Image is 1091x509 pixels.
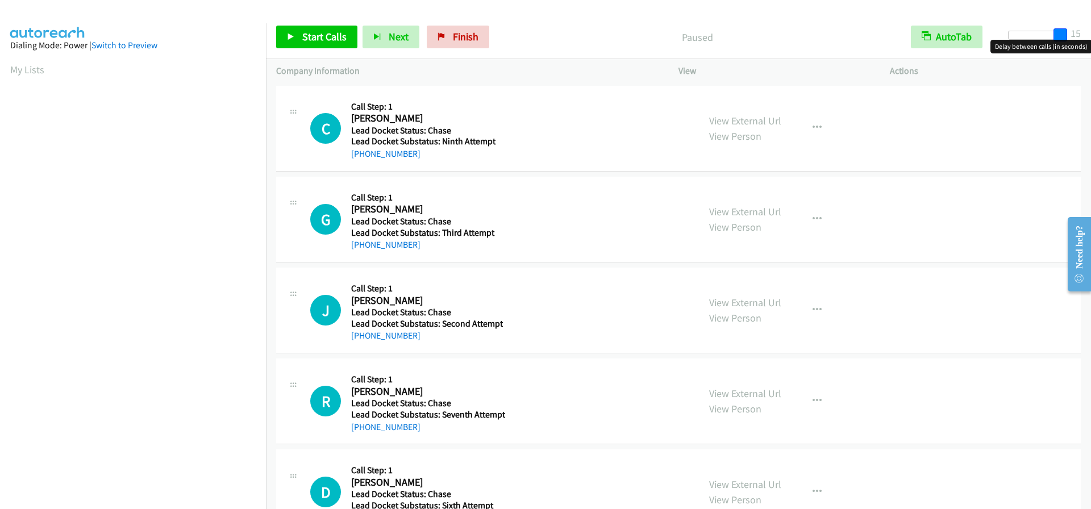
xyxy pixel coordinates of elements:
p: Company Information [276,64,658,78]
h1: C [310,113,341,144]
p: Paused [505,30,890,45]
h5: Lead Docket Status: Chase [351,398,505,409]
h5: Lead Docket Status: Chase [351,307,503,318]
div: The call is yet to be attempted [310,477,341,507]
h5: Lead Docket Status: Chase [351,216,502,227]
a: Finish [427,26,489,48]
h5: Call Step: 1 [351,374,505,385]
h5: Call Step: 1 [351,101,502,112]
div: The call is yet to be attempted [310,113,341,144]
h5: Lead Docket Substatus: Seventh Attempt [351,409,505,420]
h5: Call Step: 1 [351,283,503,294]
h5: Lead Docket Status: Chase [351,125,502,136]
h2: [PERSON_NAME] [351,385,502,398]
h5: Lead Docket Substatus: Third Attempt [351,227,502,239]
a: [PHONE_NUMBER] [351,330,420,341]
h5: Call Step: 1 [351,192,502,203]
h1: G [310,204,341,235]
h2: [PERSON_NAME] [351,294,502,307]
span: Next [389,30,409,43]
h5: Lead Docket Substatus: Second Attempt [351,318,503,329]
a: Switch to Preview [91,40,157,51]
a: View External Url [709,114,781,127]
h1: R [310,386,341,416]
h1: D [310,477,341,507]
h5: Lead Docket Status: Chase [351,489,502,500]
span: Finish [453,30,478,43]
a: View Person [709,130,761,143]
a: View Person [709,311,761,324]
a: [PHONE_NUMBER] [351,422,420,432]
h5: Lead Docket Substatus: Ninth Attempt [351,136,502,147]
h2: [PERSON_NAME] [351,476,502,489]
div: The call is yet to be attempted [310,295,341,326]
a: [PHONE_NUMBER] [351,239,420,250]
p: View [678,64,869,78]
a: Start Calls [276,26,357,48]
div: Dialing Mode: Power | [10,39,256,52]
h5: Call Step: 1 [351,465,502,476]
p: Actions [890,64,1081,78]
div: The call is yet to be attempted [310,386,341,416]
a: View External Url [709,205,781,218]
h2: [PERSON_NAME] [351,203,502,216]
a: View Person [709,493,761,506]
a: [PHONE_NUMBER] [351,148,420,159]
h2: [PERSON_NAME] [351,112,502,125]
a: View External Url [709,478,781,491]
h1: J [310,295,341,326]
div: 15 [1071,26,1081,41]
a: View Person [709,220,761,233]
iframe: Resource Center [1058,209,1091,299]
a: View External Url [709,387,781,400]
button: Next [363,26,419,48]
span: Start Calls [302,30,347,43]
div: The call is yet to be attempted [310,204,341,235]
a: View Person [709,402,761,415]
a: View External Url [709,296,781,309]
button: AutoTab [911,26,982,48]
a: My Lists [10,63,44,76]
